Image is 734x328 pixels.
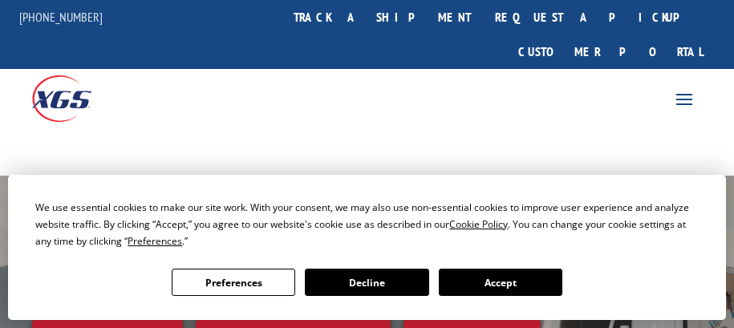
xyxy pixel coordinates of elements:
[449,217,508,231] span: Cookie Policy
[8,175,726,320] div: Cookie Consent Prompt
[35,199,698,249] div: We use essential cookies to make our site work. With your consent, we may also use non-essential ...
[19,9,103,25] a: [PHONE_NUMBER]
[506,34,715,69] a: Customer Portal
[128,234,182,248] span: Preferences
[172,269,295,296] button: Preferences
[305,269,428,296] button: Decline
[439,269,562,296] button: Accept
